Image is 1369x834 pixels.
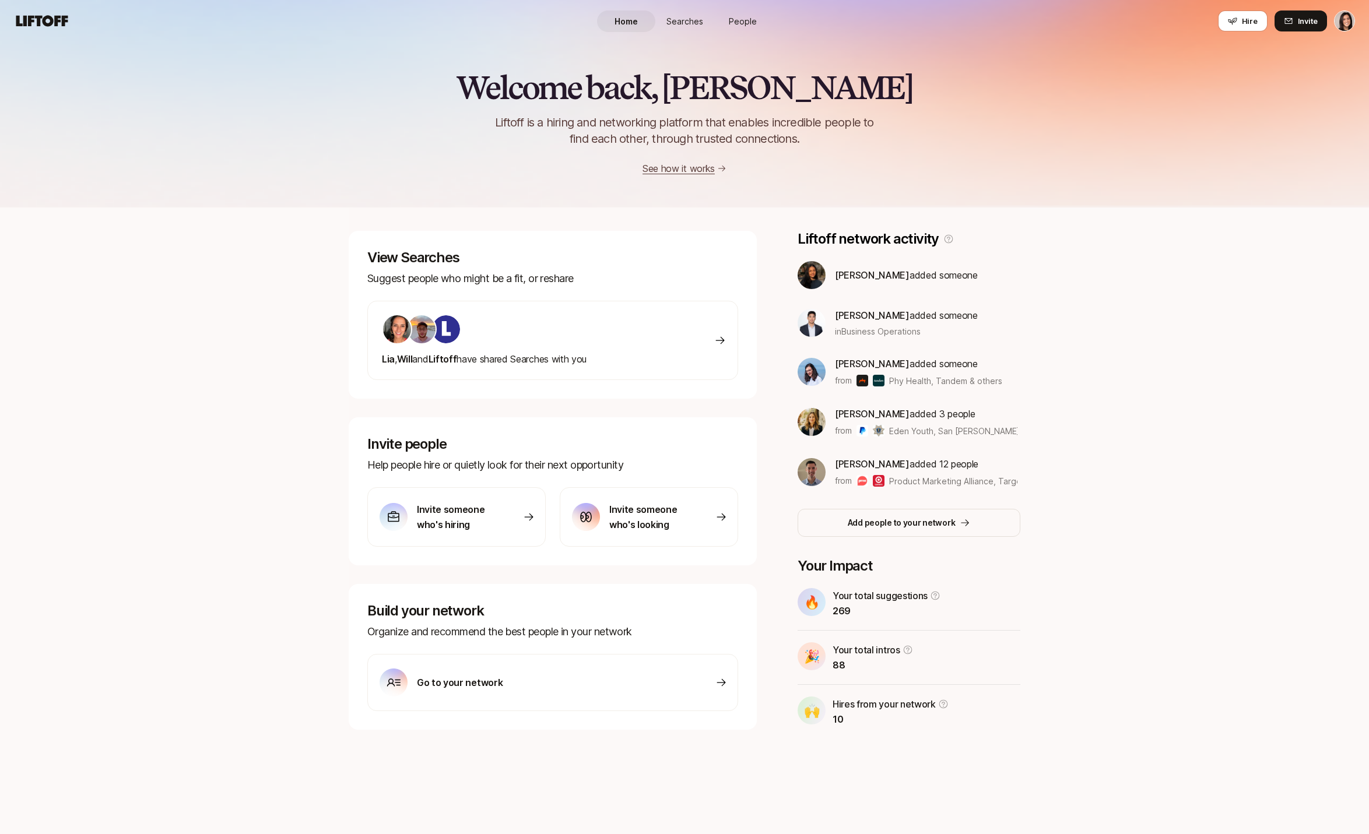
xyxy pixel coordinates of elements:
img: Eleanor Morgan [1335,11,1354,31]
p: View Searches [367,249,738,266]
img: add89ea6_fb14_440a_9630_c54da93ccdde.jpg [798,408,826,436]
span: have shared Searches with you [382,353,587,365]
a: Searches [655,10,714,32]
p: added 3 people [835,406,1017,421]
p: Organize and recommend the best people in your network [367,624,738,640]
p: Your total suggestions [833,588,928,603]
div: 🔥 [798,588,826,616]
p: Invite someone who's hiring [417,502,499,532]
a: People [714,10,772,32]
span: Phy Health, Tandem & others [889,375,1002,387]
span: in Business Operations [835,325,921,337]
span: Will [397,353,413,365]
span: [PERSON_NAME] [835,408,910,420]
img: 292a98d6_20f0_4dd9_a6cc_1df8e37d52a9.jpg [798,309,826,337]
img: 336c1f73_0079_4b9d_8b9f_99816f6e7813.jpg [798,261,826,289]
p: from [835,374,852,388]
img: Tandem [873,375,884,386]
a: Home [597,10,655,32]
p: Invite someone who's looking [609,502,691,532]
span: [PERSON_NAME] [835,269,910,281]
p: Liftoff is a hiring and networking platform that enables incredible people to find each other, th... [476,114,893,147]
p: Build your network [367,603,738,619]
div: 🎉 [798,642,826,670]
div: 🙌 [798,696,826,724]
span: and [412,353,428,365]
span: Invite [1298,15,1318,27]
p: Your total intros [833,642,900,657]
p: Invite people [367,436,738,452]
span: Product Marketing Alliance, Target & others [889,476,1059,486]
h2: Welcome back, [PERSON_NAME] [456,70,912,105]
p: Suggest people who might be a fit, or reshare [367,270,738,287]
img: 3b21b1e9_db0a_4655_a67f_ab9b1489a185.jpg [798,358,826,386]
p: from [835,474,852,488]
p: Help people hire or quietly look for their next opportunity [367,457,738,473]
a: See how it works [643,163,715,174]
img: ACg8ocJgLS4_X9rs-p23w7LExaokyEoWgQo9BGx67dOfttGDosg=s160-c [408,315,436,343]
img: Eden Youth [856,425,868,437]
p: Liftoff network activity [798,231,939,247]
img: ACg8ocKIuO9-sklR2KvA8ZVJz4iZ_g9wtBiQREC3t8A94l4CTg=s160-c [432,315,460,343]
button: Add people to your network [798,509,1020,537]
button: Hire [1218,10,1268,31]
p: 10 [833,712,949,727]
p: added someone [835,356,1002,371]
img: Phy Health [856,375,868,386]
span: [PERSON_NAME] [835,309,910,321]
span: Hire [1242,15,1258,27]
img: 490561b5_2133_45f3_8e39_178badb376a1.jpg [383,315,411,343]
img: bf8f663c_42d6_4f7d_af6b_5f71b9527721.jpg [798,458,826,486]
p: added someone [835,308,978,323]
span: Searches [666,15,703,27]
span: Lia [382,353,395,365]
span: Eden Youth, San [PERSON_NAME] Police Department & others [889,426,1129,436]
img: Product Marketing Alliance [856,475,868,487]
img: San Jose Police Department [873,425,884,437]
p: added someone [835,268,978,283]
p: Go to your network [417,675,503,690]
p: 88 [833,657,913,673]
span: Liftoff [429,353,457,365]
span: [PERSON_NAME] [835,358,910,370]
button: Invite [1275,10,1327,31]
span: [PERSON_NAME] [835,458,910,470]
p: Hires from your network [833,696,936,712]
span: Home [615,15,638,27]
p: added 12 people [835,456,1017,471]
span: , [395,353,397,365]
span: People [729,15,757,27]
p: Your Impact [798,558,1020,574]
p: 269 [833,603,940,618]
p: Add people to your network [848,516,956,530]
img: Target [873,475,884,487]
button: Eleanor Morgan [1334,10,1355,31]
p: from [835,424,852,438]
